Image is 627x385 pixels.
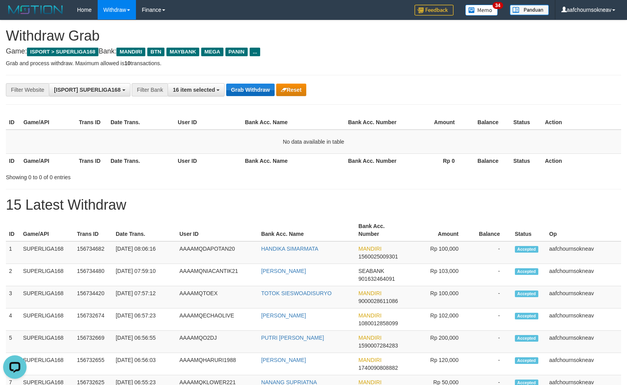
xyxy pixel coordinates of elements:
span: Copy 1560025009301 to clipboard [359,253,398,260]
td: 1 [6,241,20,264]
span: MANDIRI [359,290,382,296]
a: [PERSON_NAME] [261,268,306,274]
td: aafchournsokneav [546,241,621,264]
td: Rp 102,000 [408,308,470,331]
th: Date Trans. [113,219,176,241]
th: ID [6,219,20,241]
th: Bank Acc. Number [345,115,400,130]
img: MOTION_logo.png [6,4,65,16]
span: 16 item selected [173,87,215,93]
span: Copy 1590007284283 to clipboard [359,342,398,349]
h4: Game: Bank: [6,48,621,55]
th: Game/API [20,115,76,130]
a: HANDIKA SIMARMATA [261,246,318,252]
th: Trans ID [76,153,107,168]
td: SUPERLIGA168 [20,331,74,353]
span: ... [250,48,260,56]
th: Trans ID [74,219,113,241]
button: Grab Withdraw [226,84,274,96]
div: Showing 0 to 0 of 0 entries [6,170,255,181]
span: Accepted [515,291,538,297]
td: [DATE] 06:56:03 [113,353,176,375]
th: Op [546,219,621,241]
th: User ID [176,219,258,241]
th: Amount [400,115,466,130]
span: MANDIRI [116,48,145,56]
td: aafchournsokneav [546,308,621,331]
td: aafchournsokneav [546,353,621,375]
td: AAAAMQHARURI1988 [176,353,258,375]
img: Feedback.jpg [414,5,454,16]
th: ID [6,153,20,168]
span: MANDIRI [359,357,382,363]
a: TOTOK SIESWOADISURYO [261,290,331,296]
th: Game/API [20,153,76,168]
h1: 15 Latest Withdraw [6,197,621,213]
th: Balance [466,115,510,130]
td: SUPERLIGA168 [20,264,74,286]
td: 4 [6,308,20,331]
button: [ISPORT] SUPERLIGA168 [49,83,130,96]
th: User ID [175,115,242,130]
th: User ID [175,153,242,168]
th: Bank Acc. Name [242,115,345,130]
span: Accepted [515,246,538,253]
a: [PERSON_NAME] [261,312,306,319]
th: Trans ID [76,115,107,130]
td: aafchournsokneav [546,264,621,286]
th: Game/API [20,219,74,241]
th: Action [542,153,621,168]
td: AAAAMQNIACANTIK21 [176,264,258,286]
a: [PERSON_NAME] [261,357,306,363]
th: Status [512,219,546,241]
td: 2 [6,264,20,286]
span: Accepted [515,357,538,364]
div: Filter Website [6,83,49,96]
td: AAAAMQO2DJ [176,331,258,353]
td: 156732669 [74,331,113,353]
th: Status [510,153,542,168]
div: Filter Bank [132,83,168,96]
th: Amount [408,219,470,241]
td: AAAAMQECHAOLIVE [176,308,258,331]
td: 5 [6,331,20,353]
td: 156732674 [74,308,113,331]
td: [DATE] 06:56:55 [113,331,176,353]
span: Accepted [515,335,538,342]
span: MEGA [201,48,223,56]
span: Accepted [515,268,538,275]
a: PUTRI [PERSON_NAME] [261,335,324,341]
img: panduan.png [510,5,549,15]
td: Rp 100,000 [408,241,470,264]
td: [DATE] 07:57:12 [113,286,176,308]
td: - [470,308,512,331]
button: Open LiveChat chat widget [3,3,27,27]
th: Bank Acc. Number [345,153,400,168]
th: Rp 0 [400,153,466,168]
td: aafchournsokneav [546,331,621,353]
button: 16 item selected [168,83,225,96]
td: No data available in table [6,130,621,154]
th: Bank Acc. Name [242,153,345,168]
span: ISPORT > SUPERLIGA168 [27,48,98,56]
td: Rp 120,000 [408,353,470,375]
th: Date Trans. [107,153,175,168]
td: 156734480 [74,264,113,286]
td: - [470,241,512,264]
span: BTN [147,48,164,56]
span: Accepted [515,313,538,319]
span: Copy 901632464091 to clipboard [359,276,395,282]
td: AAAAMQTOEX [176,286,258,308]
td: Rp 103,000 [408,264,470,286]
span: PANIN [225,48,248,56]
span: Copy 9000028611086 to clipboard [359,298,398,304]
td: - [470,264,512,286]
th: Date Trans. [107,115,175,130]
td: [DATE] 07:59:10 [113,264,176,286]
th: ID [6,115,20,130]
td: Rp 100,000 [408,286,470,308]
td: AAAAMQDAPOTAN20 [176,241,258,264]
td: [DATE] 08:06:16 [113,241,176,264]
td: SUPERLIGA168 [20,308,74,331]
span: MANDIRI [359,312,382,319]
